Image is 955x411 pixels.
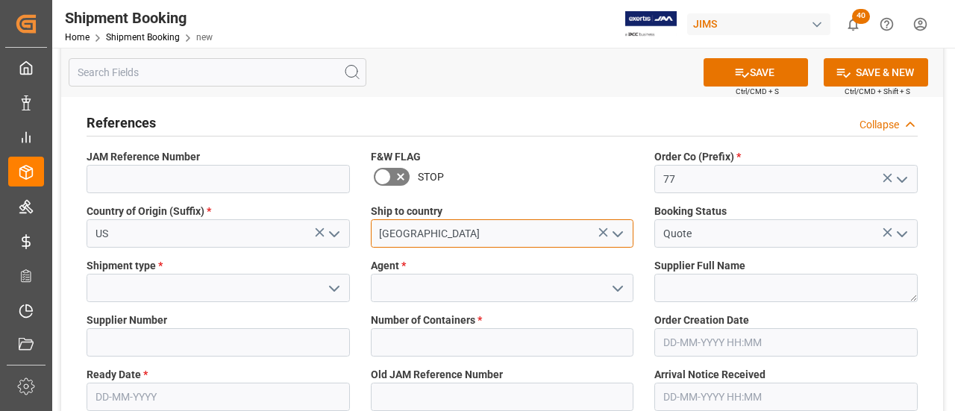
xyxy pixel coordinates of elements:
span: Ship to country [371,204,442,219]
span: 40 [852,9,870,24]
div: JIMS [687,13,830,35]
span: Country of Origin (Suffix) [87,204,211,219]
input: Search Fields [69,58,366,87]
div: Shipment Booking [65,7,213,29]
span: Arrival Notice Received [654,367,765,383]
button: open menu [606,277,628,300]
input: DD-MM-YYYY [87,383,350,411]
button: open menu [889,168,912,191]
h2: References [87,113,156,133]
span: STOP [418,169,444,185]
span: Ctrl/CMD + Shift + S [845,86,910,97]
span: Order Creation Date [654,313,749,328]
span: Supplier Full Name [654,258,745,274]
a: Shipment Booking [106,32,180,43]
a: Home [65,32,90,43]
span: JAM Reference Number [87,149,200,165]
span: Booking Status [654,204,727,219]
span: F&W FLAG [371,149,421,165]
span: Ctrl/CMD + S [736,86,779,97]
span: Ready Date [87,367,148,383]
button: open menu [889,222,912,245]
span: Order Co (Prefix) [654,149,741,165]
button: open menu [606,222,628,245]
button: open menu [322,222,344,245]
button: SAVE & NEW [824,58,928,87]
button: JIMS [687,10,836,38]
button: SAVE [704,58,808,87]
input: Type to search/select [87,219,350,248]
button: Help Center [870,7,904,41]
span: Shipment type [87,258,163,274]
span: Old JAM Reference Number [371,367,503,383]
input: DD-MM-YYYY HH:MM [654,383,918,411]
button: open menu [322,277,344,300]
span: Agent [371,258,406,274]
span: Number of Containers [371,313,482,328]
input: DD-MM-YYYY HH:MM [654,328,918,357]
span: Supplier Number [87,313,167,328]
img: Exertis%20JAM%20-%20Email%20Logo.jpg_1722504956.jpg [625,11,677,37]
button: show 40 new notifications [836,7,870,41]
div: Collapse [859,117,899,133]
